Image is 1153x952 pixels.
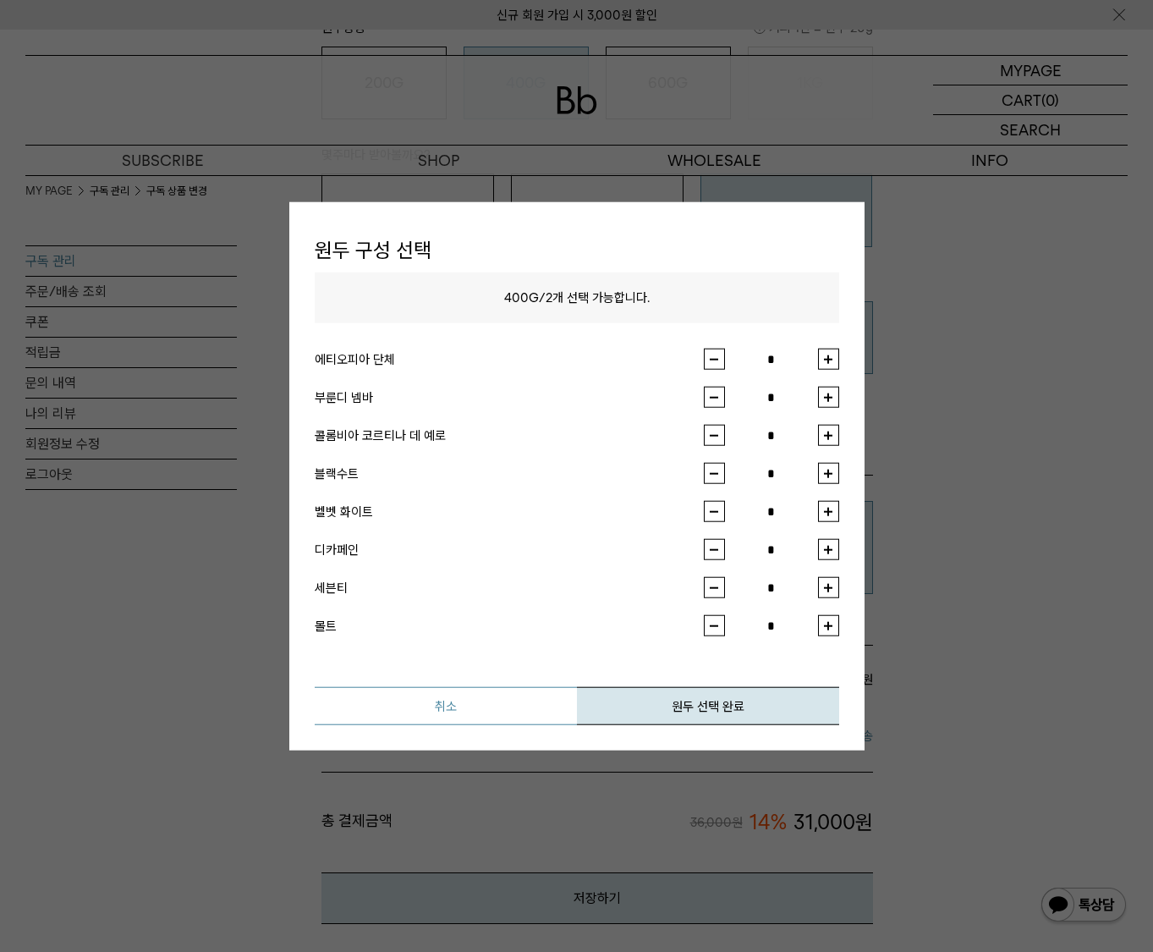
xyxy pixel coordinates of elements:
[315,615,704,636] div: 몰트
[315,577,704,597] div: 세븐티
[315,687,577,725] button: 취소
[577,687,839,725] button: 원두 선택 완료
[315,501,704,521] div: 벨벳 화이트
[315,272,839,323] p: / 개 선택 가능합니다.
[315,349,704,369] div: 에티오피아 단체
[546,290,552,305] span: 2
[315,425,704,445] div: 콜롬비아 코르티나 데 예로
[315,227,839,272] h1: 원두 구성 선택
[315,387,704,407] div: 부룬디 넴바
[315,539,704,559] div: 디카페인
[504,290,539,305] span: 400G
[315,463,704,483] div: 블랙수트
